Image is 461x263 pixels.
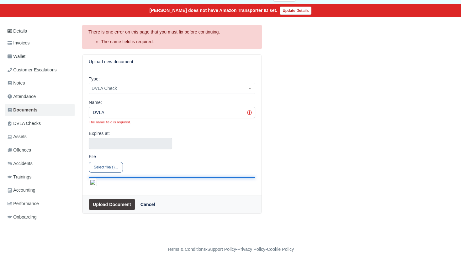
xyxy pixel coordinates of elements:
[89,119,255,125] div: The name field is required.
[89,75,100,83] label: Type:
[89,83,255,94] span: DVLA Check
[89,130,110,137] label: Expires at:
[8,133,27,140] span: Assets
[89,162,123,173] button: Select file(s)...
[8,160,33,167] span: Accidents
[89,178,97,186] img: 45f7d7f34097d792bba94d05edd06e40+0nXRQWCKvnXlIbHBmBnRkC7_VgDNV5YGJHSozBMbDV_CyzDH7nSyOAtZqvKtPUvQ...
[5,131,75,143] a: Assets
[8,39,29,47] span: Invoices
[8,93,36,100] span: Attendance
[5,25,75,37] a: Details
[5,184,75,196] a: Accounting
[5,117,75,130] a: DVLA Checks
[89,154,255,159] h6: File
[5,171,75,183] a: Trainings
[5,198,75,210] a: Performance
[167,247,206,252] a: Terms & Conditions
[89,85,255,92] span: DVLA Check
[101,38,256,45] li: The name field is required.
[8,120,41,127] span: DVLA Checks
[82,54,262,69] div: Upload new document
[82,25,262,49] div: There is one error on this page that you must fix before continuing.
[8,66,57,74] span: Customer Escalations
[5,211,75,223] a: Onboarding
[5,50,75,63] a: Wallet
[5,157,75,170] a: Accidents
[5,37,75,49] a: Invoices
[5,64,75,76] a: Customer Escalations
[8,147,31,154] span: Offences
[136,199,159,210] a: Cancel
[8,106,38,114] span: Documents
[5,90,75,103] a: Attendance
[8,173,31,181] span: Trainings
[430,233,461,263] iframe: Chat Widget
[52,246,409,253] div: - - -
[8,80,25,87] span: Notes
[5,77,75,89] a: Notes
[238,247,266,252] a: Privacy Policy
[89,99,102,106] label: Name:
[5,144,75,156] a: Offences
[8,187,35,194] span: Accounting
[8,53,25,60] span: Wallet
[267,247,294,252] a: Cookie Policy
[89,199,135,210] button: Upload Document
[280,7,311,15] a: Update Details
[5,104,75,116] a: Documents
[207,247,236,252] a: Support Policy
[8,214,37,221] span: Onboarding
[8,200,39,207] span: Performance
